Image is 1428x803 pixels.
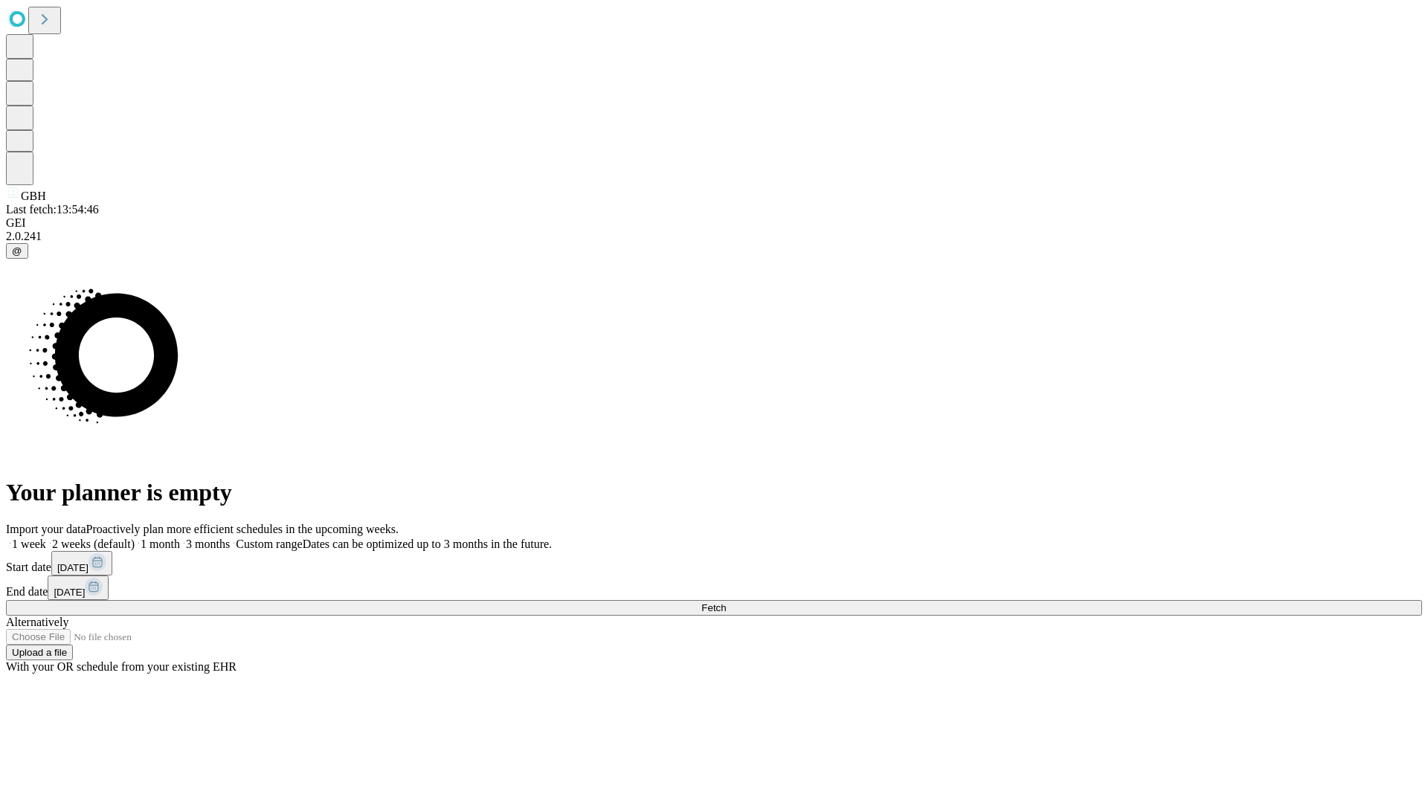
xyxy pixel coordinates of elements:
[51,551,112,575] button: [DATE]
[6,230,1422,243] div: 2.0.241
[54,587,85,598] span: [DATE]
[701,602,726,613] span: Fetch
[12,245,22,257] span: @
[12,538,46,550] span: 1 week
[303,538,552,550] span: Dates can be optimized up to 3 months in the future.
[6,645,73,660] button: Upload a file
[52,538,135,550] span: 2 weeks (default)
[141,538,180,550] span: 1 month
[6,660,237,673] span: With your OR schedule from your existing EHR
[6,600,1422,616] button: Fetch
[6,616,68,628] span: Alternatively
[186,538,230,550] span: 3 months
[6,551,1422,575] div: Start date
[6,216,1422,230] div: GEI
[6,523,86,535] span: Import your data
[21,190,46,202] span: GBH
[236,538,302,550] span: Custom range
[6,203,99,216] span: Last fetch: 13:54:46
[6,479,1422,506] h1: Your planner is empty
[57,562,89,573] span: [DATE]
[6,575,1422,600] div: End date
[86,523,399,535] span: Proactively plan more efficient schedules in the upcoming weeks.
[6,243,28,259] button: @
[48,575,109,600] button: [DATE]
